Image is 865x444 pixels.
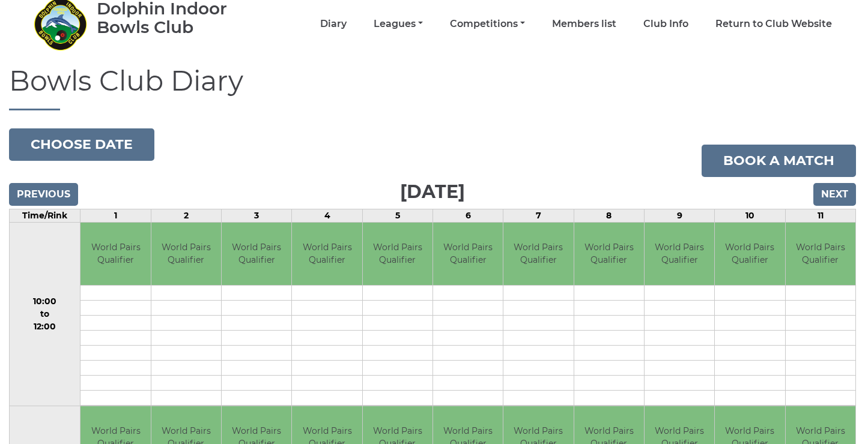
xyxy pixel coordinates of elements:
input: Previous [9,183,78,206]
a: Book a match [702,145,856,177]
td: 7 [503,209,574,222]
td: World Pairs Qualifier [715,223,785,286]
td: World Pairs Qualifier [503,223,573,286]
a: Members list [552,17,616,31]
td: 9 [644,209,714,222]
td: World Pairs Qualifier [363,223,432,286]
td: World Pairs Qualifier [786,223,855,286]
td: 1 [80,209,151,222]
td: 5 [362,209,432,222]
td: 8 [574,209,644,222]
td: 10 [715,209,785,222]
td: 2 [151,209,221,222]
input: Next [813,183,856,206]
button: Choose date [9,128,154,161]
td: World Pairs Qualifier [222,223,291,286]
td: Time/Rink [10,209,80,222]
a: Competitions [450,17,525,31]
td: 3 [222,209,292,222]
td: World Pairs Qualifier [645,223,714,286]
h1: Bowls Club Diary [9,66,856,110]
td: 10:00 to 12:00 [10,222,80,406]
a: Club Info [643,17,688,31]
td: 11 [785,209,855,222]
a: Return to Club Website [715,17,832,31]
td: 6 [433,209,503,222]
a: Leagues [374,17,423,31]
td: World Pairs Qualifier [292,223,362,286]
td: World Pairs Qualifier [151,223,221,286]
a: Diary [320,17,347,31]
td: World Pairs Qualifier [433,223,503,286]
td: World Pairs Qualifier [574,223,644,286]
td: 4 [292,209,362,222]
td: World Pairs Qualifier [80,223,150,286]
